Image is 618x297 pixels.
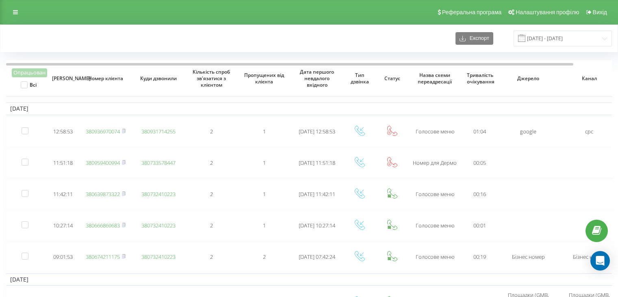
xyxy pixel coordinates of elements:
[299,253,335,260] span: [DATE] 07:42:24
[408,117,461,146] td: Голосове меню
[47,179,79,209] td: 11:42:11
[461,117,498,146] td: 01:04
[263,159,266,166] span: 1
[408,148,461,178] td: Номер для Дермо
[590,251,610,271] div: Open Intercom Messenger
[86,253,120,260] a: 380674211175
[141,128,176,135] a: 380931714255
[47,242,79,272] td: 09:01:53
[498,242,559,272] td: Бізнес номер
[442,9,502,15] span: Реферальна програма
[47,211,79,240] td: 10:27:14
[263,222,266,229] span: 1
[210,222,213,229] span: 2
[263,190,266,198] span: 1
[593,9,607,15] span: Вихід
[21,81,37,88] label: Всі
[141,222,176,229] a: 380732410223
[408,211,461,240] td: Голосове меню
[52,75,74,82] span: [PERSON_NAME]
[141,253,176,260] a: 380732410223
[139,75,179,82] span: Куди дзвонили
[498,117,559,146] td: google
[47,117,79,146] td: 12:58:53
[141,190,176,198] a: 380732410223
[505,75,552,82] span: Джерело
[210,128,213,135] span: 2
[461,242,498,272] td: 00:19
[141,159,176,166] a: 380733578447
[566,75,613,82] span: Канал
[408,242,461,272] td: Голосове меню
[210,159,213,166] span: 2
[191,69,232,88] span: Кількість спроб зв'язатися з клієнтом
[516,9,579,15] span: Налаштування профілю
[415,72,455,85] span: Назва схеми переадресації
[466,35,489,41] span: Експорт
[86,128,120,135] a: 380936970074
[297,69,337,88] span: Дата першого невдалого вхідного
[381,75,403,82] span: Статус
[408,179,461,209] td: Голосове меню
[86,159,120,166] a: 380959400994
[299,128,335,135] span: [DATE] 12:58:53
[467,72,492,85] span: Тривалість очікування
[349,72,371,85] span: Тип дзвінка
[461,148,498,178] td: 00:05
[263,253,266,260] span: 2
[455,32,493,45] button: Експорт
[86,222,120,229] a: 380666869683
[244,72,284,85] span: Пропущених від клієнта
[86,75,126,82] span: Номер клієнта
[210,253,213,260] span: 2
[263,128,266,135] span: 1
[47,148,79,178] td: 11:51:18
[461,211,498,240] td: 00:01
[461,179,498,209] td: 00:16
[299,222,335,229] span: [DATE] 10:27:14
[299,159,335,166] span: [DATE] 11:51:18
[210,190,213,198] span: 2
[299,190,335,198] span: [DATE] 11:42:11
[86,190,120,198] a: 380639873322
